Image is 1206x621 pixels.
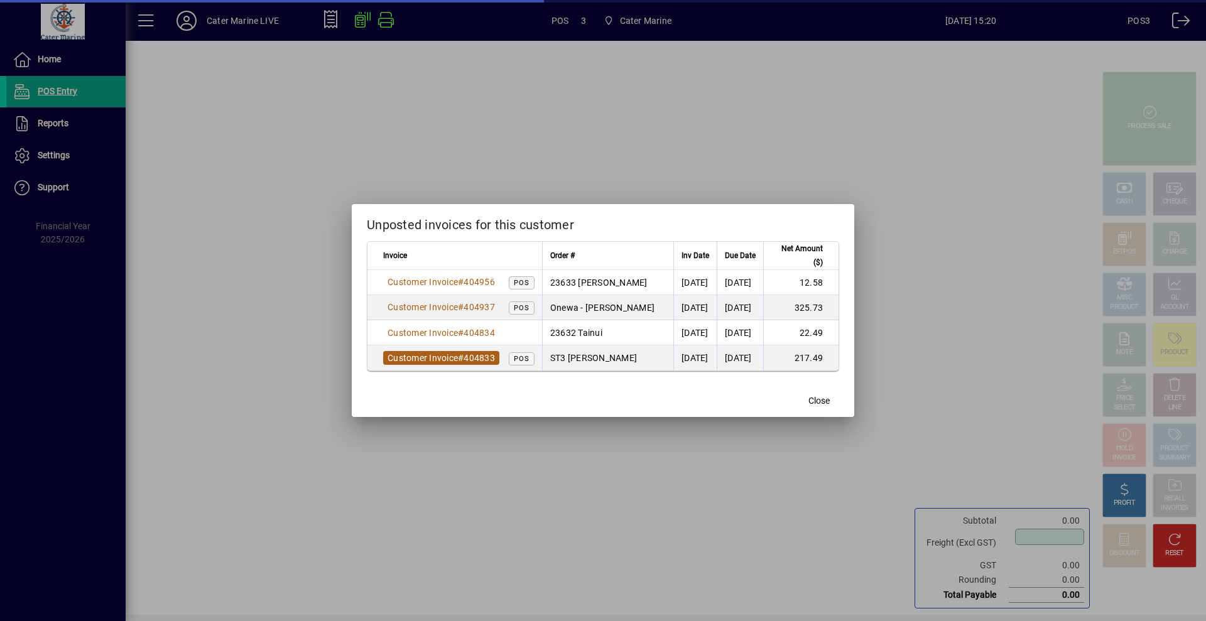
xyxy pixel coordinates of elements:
[550,278,648,288] span: 23633 [PERSON_NAME]
[464,353,495,363] span: 404833
[808,394,830,408] span: Close
[673,270,717,295] td: [DATE]
[717,320,763,345] td: [DATE]
[673,345,717,370] td: [DATE]
[550,328,602,338] span: 23632 Tainui
[383,249,407,262] span: Invoice
[383,300,499,314] a: Customer Invoice#404937
[514,304,530,312] span: POS
[763,295,839,320] td: 325.73
[458,277,464,287] span: #
[763,345,839,370] td: 217.49
[673,295,717,320] td: [DATE]
[550,303,655,313] span: Onewa - [PERSON_NAME]
[464,302,495,312] span: 404937
[464,328,495,338] span: 404834
[458,328,464,338] span: #
[725,249,756,262] span: Due Date
[514,355,530,363] span: POS
[673,320,717,345] td: [DATE]
[388,353,458,363] span: Customer Invoice
[550,249,575,262] span: Order #
[763,320,839,345] td: 22.49
[550,353,637,363] span: ST3 [PERSON_NAME]
[388,277,458,287] span: Customer Invoice
[458,353,464,363] span: #
[458,302,464,312] span: #
[717,295,763,320] td: [DATE]
[514,279,530,287] span: POS
[388,302,458,312] span: Customer Invoice
[352,204,854,240] h2: Unposted invoices for this customer
[383,275,499,289] a: Customer Invoice#404956
[763,270,839,295] td: 12.58
[383,351,499,365] a: Customer Invoice#404833
[464,277,495,287] span: 404956
[717,270,763,295] td: [DATE]
[383,326,499,340] a: Customer Invoice#404834
[682,249,709,262] span: Inv Date
[771,242,823,269] span: Net Amount ($)
[799,389,839,412] button: Close
[717,345,763,370] td: [DATE]
[388,328,458,338] span: Customer Invoice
